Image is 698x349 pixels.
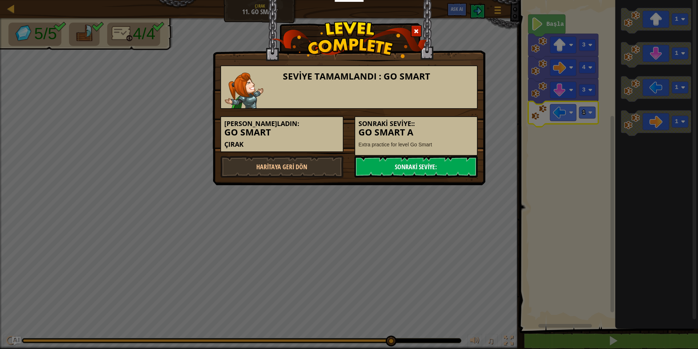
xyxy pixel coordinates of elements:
a: Haritaya Geri Dön [220,156,344,178]
p: Extra practice for level Go Smart [358,141,474,148]
h5: Çırak [224,141,340,148]
img: captain.png [225,73,264,108]
a: Sonraki Seviye: [354,156,478,178]
img: level_complete.png [271,21,427,58]
h3: Seviye Tamamlandı : Go Smart [283,72,474,81]
h3: Go Smart [224,127,340,137]
h5: [PERSON_NAME]ladın: [224,120,340,127]
h3: Go Smart A [358,127,474,137]
h5: Sonraki Seviye:: [358,120,474,127]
